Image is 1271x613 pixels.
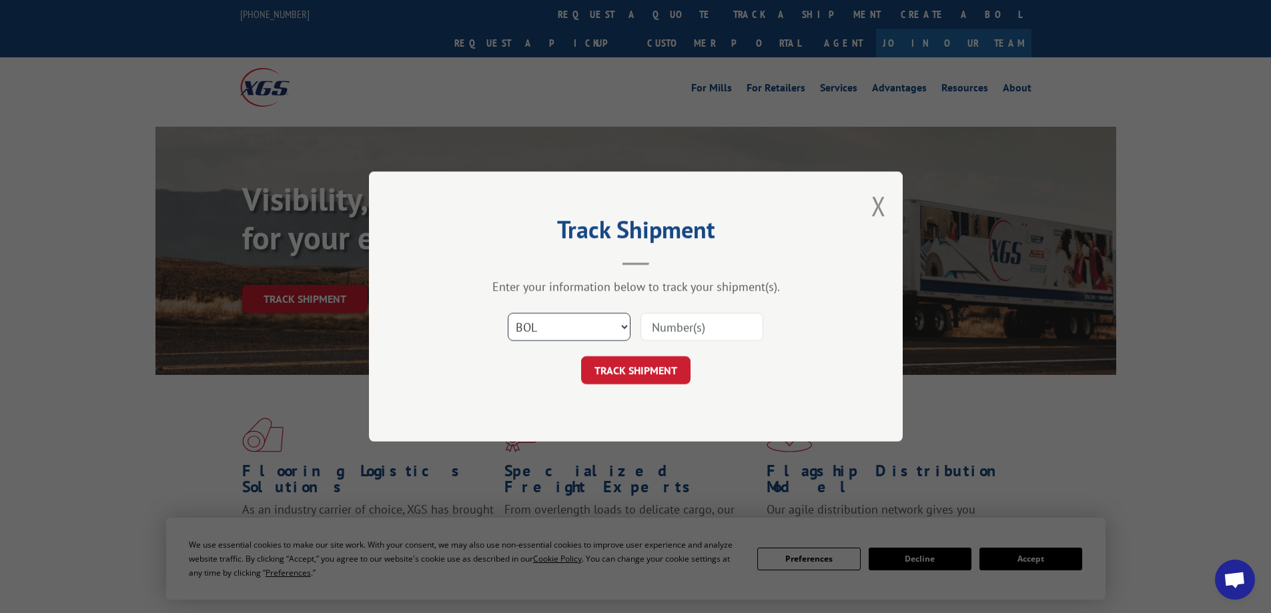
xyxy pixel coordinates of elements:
div: Open chat [1215,560,1255,600]
input: Number(s) [641,313,763,341]
button: TRACK SHIPMENT [581,356,691,384]
h2: Track Shipment [436,220,836,245]
div: Enter your information below to track your shipment(s). [436,279,836,294]
button: Close modal [871,188,886,223]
